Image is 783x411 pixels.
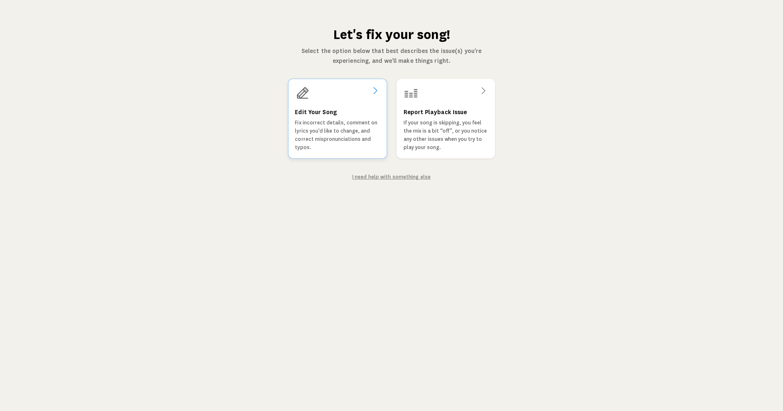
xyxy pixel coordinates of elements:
h3: Edit Your Song [295,107,337,117]
h1: Let's fix your song! [288,26,496,43]
p: Fix incorrect details, comment on lyrics you'd like to change, and correct mispronunciations and ... [295,119,380,152]
p: If your song is skipping, you feel the mix is a bit “off”, or you notice any other issues when yo... [404,119,488,152]
a: Report Playback IssueIf your song is skipping, you feel the mix is a bit “off”, or you notice any... [397,79,495,158]
a: Edit Your SongFix incorrect details, comment on lyrics you'd like to change, and correct mispronu... [288,79,387,158]
p: Select the option below that best describes the issue(s) you're experiencing, and we'll make thin... [288,46,496,66]
a: I need help with something else [352,174,431,180]
h3: Report Playback Issue [404,107,467,117]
